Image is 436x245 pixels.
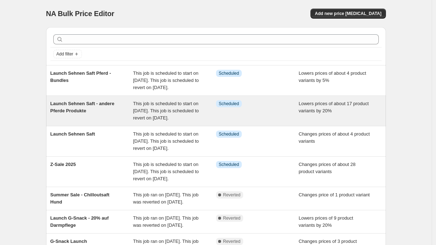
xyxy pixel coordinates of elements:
[53,50,82,58] button: Add filter
[299,192,370,197] span: Changes price of 1 product variant
[299,131,370,144] span: Changes prices of about 4 product variants
[50,192,109,205] span: Summer Sale - Chilloutsaft Hund
[133,70,199,90] span: This job is scheduled to start on [DATE]. This job is scheduled to revert on [DATE].
[133,101,199,121] span: This job is scheduled to start on [DATE]. This job is scheduled to revert on [DATE].
[219,162,239,167] span: Scheduled
[219,101,239,107] span: Scheduled
[223,215,241,221] span: Reverted
[223,192,241,198] span: Reverted
[50,70,111,83] span: Launch Sehnen Saft Pferd - Bundles
[133,192,199,205] span: This job ran on [DATE]. This job was reverted on [DATE].
[50,215,109,228] span: Launch G-Snack - 20% auf Darmpflege
[50,131,95,137] span: Launch Sehnen Saft
[299,70,366,83] span: Lowers prices of about 4 product variants by 5%
[57,51,73,57] span: Add filter
[310,9,386,19] button: Add new price [MEDICAL_DATA]
[50,239,87,244] span: G-Snack Launch
[133,215,199,228] span: This job ran on [DATE]. This job was reverted on [DATE].
[133,162,199,181] span: This job is scheduled to start on [DATE]. This job is scheduled to revert on [DATE].
[46,10,114,18] span: NA Bulk Price Editor
[50,162,76,167] span: Z-Sale 2025
[50,101,114,113] span: Launch Sehnen Saft - andere Pferde Produkte
[299,101,369,113] span: Lowers prices of about 17 product variants by 20%
[315,11,381,16] span: Add new price [MEDICAL_DATA]
[219,131,239,137] span: Scheduled
[299,215,353,228] span: Lowers prices of 9 product variants by 20%
[219,70,239,76] span: Scheduled
[223,239,241,244] span: Reverted
[133,131,199,151] span: This job is scheduled to start on [DATE]. This job is scheduled to revert on [DATE].
[299,162,356,174] span: Changes prices of about 28 product variants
